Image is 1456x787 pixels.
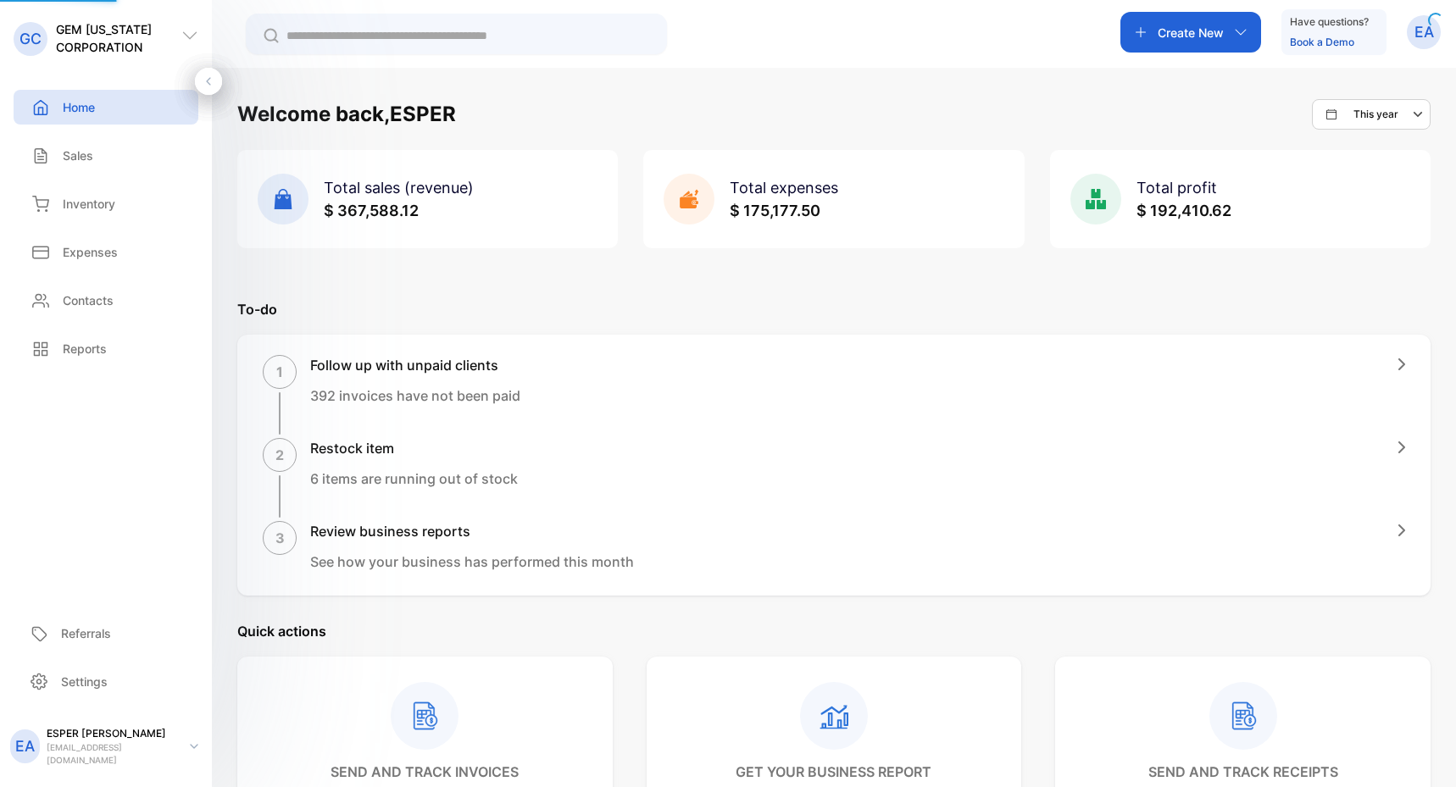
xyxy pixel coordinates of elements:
p: Expenses [63,243,118,261]
a: Book a Demo [1290,36,1354,48]
span: Total sales (revenue) [324,179,474,197]
h1: Restock item [310,438,518,458]
p: This year [1353,107,1398,122]
p: Sales [63,147,93,164]
p: Reports [63,340,107,357]
p: 2 [275,445,284,465]
p: [EMAIL_ADDRESS][DOMAIN_NAME] [47,741,176,767]
p: send and track invoices [331,762,519,782]
p: Referrals [61,624,111,642]
button: Create New [1120,12,1261,53]
span: $ 367,588.12 [324,202,419,219]
p: 3 [275,528,285,548]
p: Home [63,98,95,116]
h1: Review business reports [310,521,634,541]
p: See how your business has performed this month [310,551,634,572]
p: Create New [1158,24,1224,42]
button: EA [1407,12,1441,53]
p: 392 invoices have not been paid [310,385,520,406]
p: Contacts [63,291,114,309]
h1: Follow up with unpaid clients [310,355,520,375]
p: 1 [276,362,283,382]
p: Quick actions [237,621,1431,641]
p: EA [1414,21,1434,43]
p: Inventory [63,195,115,213]
h1: Welcome back, ESPER [237,99,456,130]
p: GC [19,28,42,50]
p: To-do [237,299,1431,319]
span: $ 175,177.50 [730,202,820,219]
p: Have questions? [1290,14,1369,30]
span: $ 192,410.62 [1136,202,1231,219]
button: This year [1312,99,1431,130]
p: send and track receipts [1148,762,1338,782]
span: Total expenses [730,179,838,197]
p: GEM [US_STATE] CORPORATION [56,20,181,56]
p: ESPER [PERSON_NAME] [47,726,176,741]
p: EA [15,735,35,757]
span: Total profit [1136,179,1217,197]
p: Settings [61,673,108,690]
p: 6 items are running out of stock [310,468,518,489]
p: get your business report [736,762,931,782]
